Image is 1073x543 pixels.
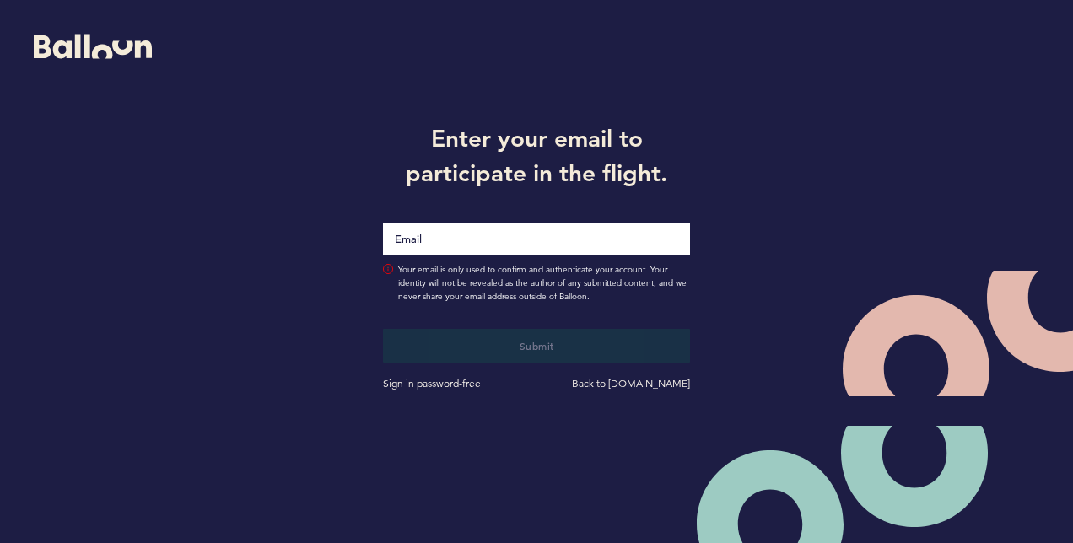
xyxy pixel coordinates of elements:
[572,377,690,390] a: Back to [DOMAIN_NAME]
[370,121,703,189] h1: Enter your email to participate in the flight.
[383,223,690,255] input: Email
[520,339,554,352] span: Submit
[383,377,481,390] a: Sign in password-free
[398,263,690,304] span: Your email is only used to confirm and authenticate your account. Your identity will not be revea...
[383,329,690,363] button: Submit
